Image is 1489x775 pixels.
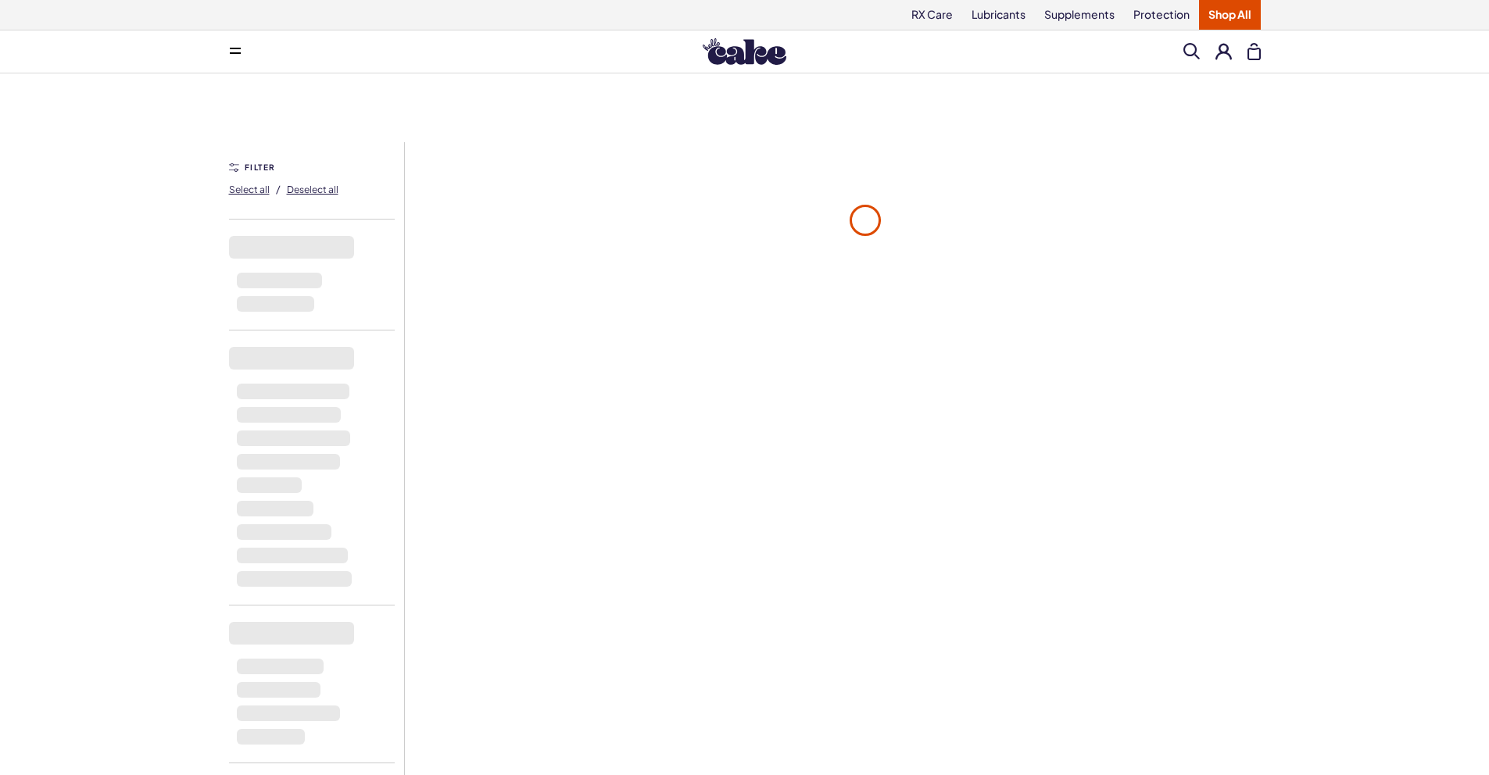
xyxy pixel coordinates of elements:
[287,184,338,195] span: Deselect all
[276,182,281,196] span: /
[703,38,786,65] img: Hello Cake
[229,177,270,202] button: Select all
[287,177,338,202] button: Deselect all
[229,184,270,195] span: Select all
